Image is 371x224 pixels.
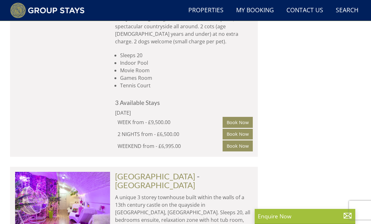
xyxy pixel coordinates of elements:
[115,109,198,117] div: [DATE]
[223,129,253,139] a: Book Now
[118,142,223,150] div: WEEKEND from - £6,995.00
[115,172,200,190] span: -
[118,130,223,138] div: 2 NIGHTS from - £6,500.00
[120,67,253,74] li: Movie Room
[120,82,253,89] li: Tennis Court
[186,3,226,18] a: Properties
[234,3,276,18] a: My Booking
[118,118,223,126] div: WEEK from - £9,500.00
[223,117,253,128] a: Book Now
[115,172,195,181] a: [GEOGRAPHIC_DATA]
[120,74,253,82] li: Games Room
[115,180,195,190] a: [GEOGRAPHIC_DATA]
[223,140,253,151] a: Book Now
[120,52,253,59] li: Sleeps 20
[333,3,361,18] a: Search
[120,59,253,67] li: Indoor Pool
[258,212,352,220] p: Enquire Now
[284,3,326,18] a: Contact Us
[10,3,85,18] img: Group Stays
[115,99,253,106] h4: 3 Available Stays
